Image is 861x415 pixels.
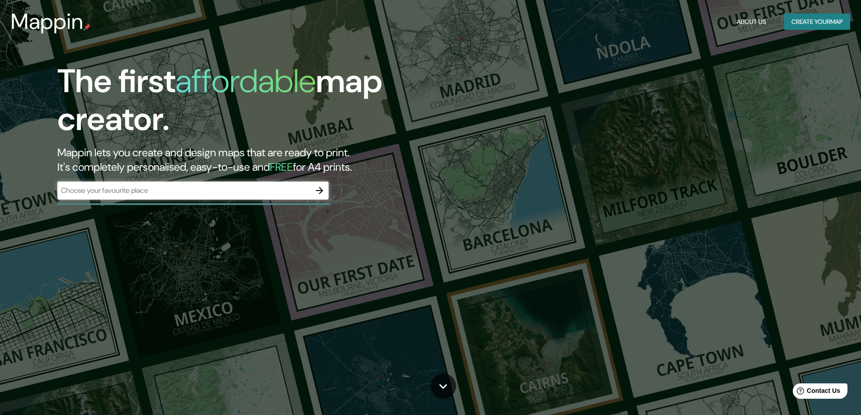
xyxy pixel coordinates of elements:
button: Create yourmap [784,14,850,30]
h1: The first map creator. [57,62,488,145]
h2: Mappin lets you create and design maps that are ready to print. It's completely personalised, eas... [57,145,488,174]
iframe: Help widget launcher [781,380,851,405]
button: About Us [733,14,770,30]
input: Choose your favourite place [57,185,311,196]
img: mappin-pin [84,23,91,31]
h1: affordable [175,60,316,102]
h5: FREE [270,160,293,174]
h3: Mappin [11,9,84,34]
